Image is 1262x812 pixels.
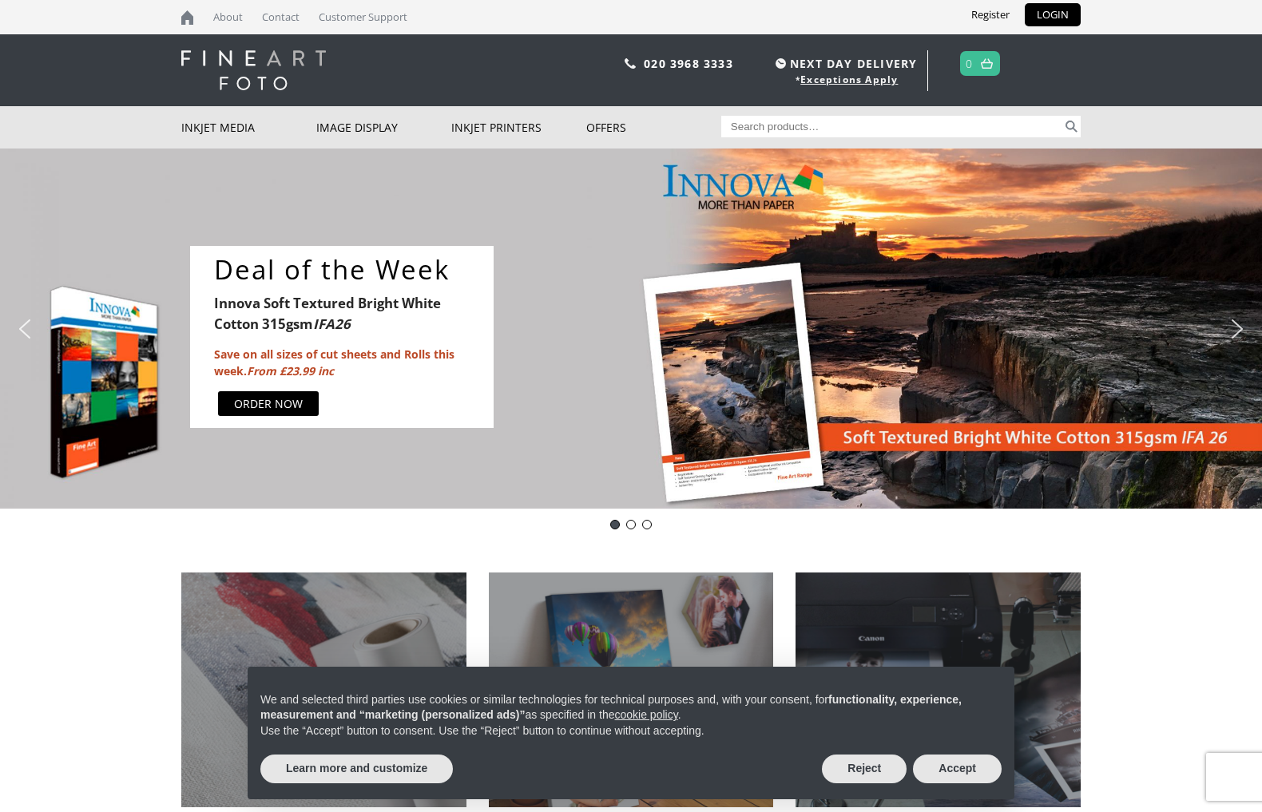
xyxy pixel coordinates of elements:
img: basket.svg [981,58,993,69]
div: ORDER NOW [234,395,303,412]
p: Use the “Accept” button to consent. Use the “Reject” button to continue without accepting. [260,723,1002,739]
div: Innova-general [626,520,636,529]
button: Reject [822,755,907,783]
p: We and selected third parties use cookies or similar technologies for technical purposes and, wit... [260,692,1002,723]
button: Learn more and customize [260,755,453,783]
a: Deal of the Week [214,254,482,286]
span: NEXT DAY DELIVERY [772,54,917,73]
a: Offers [586,106,721,149]
div: pinch book [642,520,652,529]
a: 0 [966,52,973,75]
img: logo-white.svg [181,50,326,90]
a: LOGIN [1025,3,1081,26]
input: Search products… [721,116,1063,137]
button: Accept [913,755,1002,783]
div: Deal of the WeekInnova Soft Textured Bright White Cotton 315gsmIFA26 Save on all sizes of cut she... [190,246,494,428]
strong: functionality, experience, measurement and “marketing (personalized ads)” [260,693,962,722]
img: previous arrow [12,316,38,342]
a: Image Display [316,106,451,149]
a: ORDER NOW [218,391,319,416]
img: phone.svg [625,58,636,69]
a: Register [959,3,1022,26]
button: Search [1062,116,1081,137]
a: Inkjet Media [181,106,316,149]
img: next arrow [1224,316,1250,342]
b: Innova Soft Textured Bright White Cotton 315gsm [214,294,441,332]
div: Choose slide to display. [607,517,655,533]
a: Exceptions Apply [800,73,898,86]
a: cookie policy [615,708,678,721]
div: Notice [235,654,1027,812]
h2: INKJET MEDIA [181,681,466,699]
i: From £23.99 inc [247,363,334,378]
p: Save on all sizes of cut sheets and Rolls this week. [214,346,478,379]
a: 020 3968 3333 [644,56,733,71]
i: IFA26 [313,315,351,333]
div: DOTD-Innova IFA26 [610,520,620,529]
a: Inkjet Printers [451,106,586,149]
img: time.svg [776,58,786,69]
